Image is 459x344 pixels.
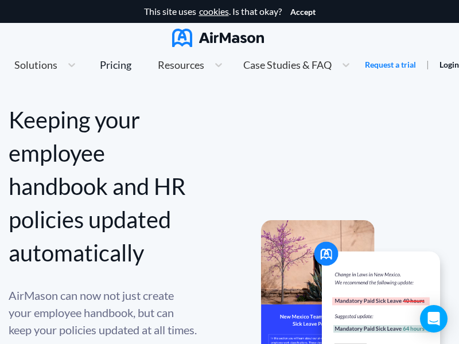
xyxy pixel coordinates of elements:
div: Open Intercom Messenger [420,305,448,333]
span: | [426,58,429,69]
img: AirMason Logo [172,29,264,47]
button: Accept cookies [290,7,316,17]
span: Resources [158,60,204,70]
a: Login [439,60,459,69]
a: Pricing [100,54,131,75]
a: Request a trial [365,59,416,71]
span: Solutions [14,60,57,70]
div: Keeping your employee handbook and HR policies updated automatically [9,103,198,269]
a: cookies [199,6,229,17]
div: AirMason can now not just create your employee handbook, but can keep your policies updated at al... [9,287,198,338]
span: Case Studies & FAQ [243,60,332,70]
div: Pricing [100,60,131,70]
